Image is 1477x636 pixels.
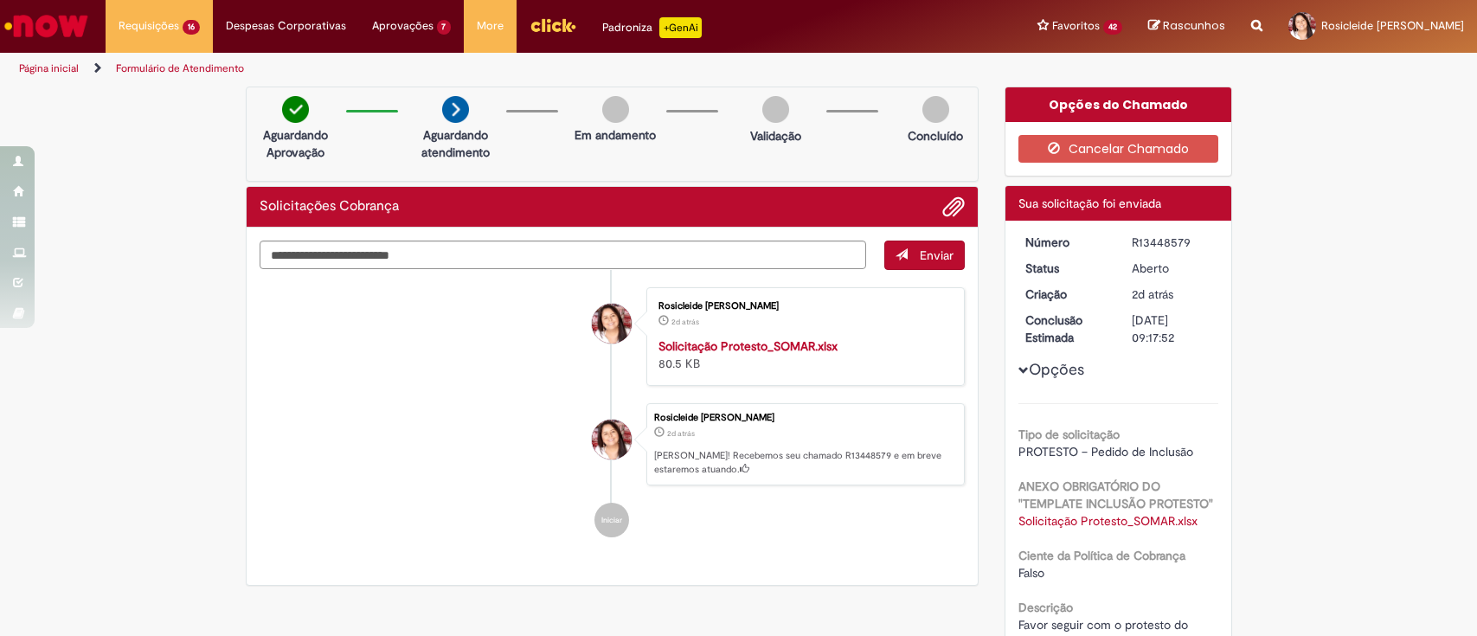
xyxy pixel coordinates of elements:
[1018,196,1161,211] span: Sua solicitação foi enviada
[602,17,702,38] div: Padroniza
[1132,286,1212,303] div: 26/08/2025 14:17:49
[922,96,949,123] img: img-circle-grey.png
[658,338,838,354] a: Solicitação Protesto_SOMAR.xlsx
[442,96,469,123] img: arrow-next.png
[1132,286,1173,302] time: 26/08/2025 14:17:49
[667,428,695,439] time: 26/08/2025 14:17:49
[908,127,963,145] p: Concluído
[659,17,702,38] p: +GenAi
[414,126,498,161] p: Aguardando atendimento
[602,96,629,123] img: img-circle-grey.png
[372,17,433,35] span: Aprovações
[2,9,91,43] img: ServiceNow
[1052,17,1100,35] span: Favoritos
[671,317,699,327] time: 26/08/2025 14:17:03
[477,17,504,35] span: More
[1018,479,1213,511] b: ANEXO OBRIGATÓRIO DO "TEMPLATE INCLUSÃO PROTESTO"
[1018,548,1185,563] b: Ciente da Política de Cobrança
[1012,312,1119,346] dt: Conclusão Estimada
[654,413,955,423] div: Rosicleide [PERSON_NAME]
[654,449,955,476] p: [PERSON_NAME]! Recebemos seu chamado R13448579 e em breve estaremos atuando.
[920,247,954,263] span: Enviar
[1163,17,1225,34] span: Rascunhos
[1018,135,1218,163] button: Cancelar Chamado
[1018,565,1044,581] span: Falso
[260,270,966,556] ul: Histórico de tíquete
[1012,260,1119,277] dt: Status
[183,20,200,35] span: 16
[119,17,179,35] span: Requisições
[1018,600,1073,615] b: Descrição
[116,61,244,75] a: Formulário de Atendimento
[942,196,965,218] button: Adicionar anexos
[1132,312,1212,346] div: [DATE] 09:17:52
[592,304,632,344] div: Rosicleide De Fatima Cabral Moraes
[592,420,632,459] div: Rosicleide De Fatima Cabral Moraes
[1018,427,1120,442] b: Tipo de solicitação
[1103,20,1122,35] span: 42
[1132,286,1173,302] span: 2d atrás
[762,96,789,123] img: img-circle-grey.png
[1005,87,1231,122] div: Opções do Chamado
[1018,444,1193,459] span: PROTESTO – Pedido de Inclusão
[658,301,947,312] div: Rosicleide [PERSON_NAME]
[260,241,867,270] textarea: Digite sua mensagem aqui...
[884,241,965,270] button: Enviar
[658,337,947,372] div: 80.5 KB
[1012,234,1119,251] dt: Número
[1132,234,1212,251] div: R13448579
[575,126,656,144] p: Em andamento
[437,20,452,35] span: 7
[671,317,699,327] span: 2d atrás
[254,126,337,161] p: Aguardando Aprovação
[530,12,576,38] img: click_logo_yellow_360x200.png
[1018,513,1198,529] a: Download de Solicitação Protesto_SOMAR.xlsx
[1132,260,1212,277] div: Aberto
[282,96,309,123] img: check-circle-green.png
[667,428,695,439] span: 2d atrás
[260,199,399,215] h2: Solicitações Cobrança Histórico de tíquete
[750,127,801,145] p: Validação
[1012,286,1119,303] dt: Criação
[1148,18,1225,35] a: Rascunhos
[13,53,972,85] ul: Trilhas de página
[19,61,79,75] a: Página inicial
[260,403,966,486] li: Rosicleide De Fatima Cabral Moraes
[226,17,346,35] span: Despesas Corporativas
[1321,18,1464,33] span: Rosicleide [PERSON_NAME]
